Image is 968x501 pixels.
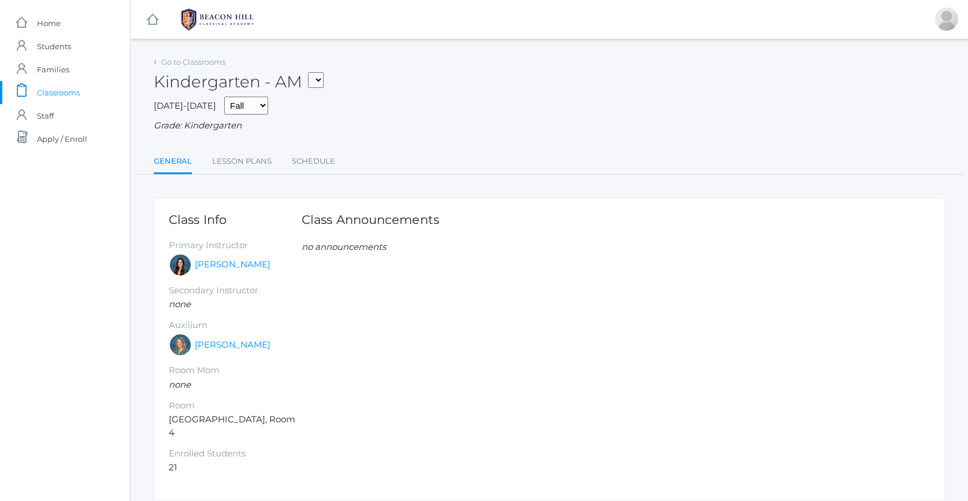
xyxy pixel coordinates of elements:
[302,213,439,226] h1: Class Announcements
[169,286,302,296] h5: Secondary Instructor
[169,253,192,277] div: Jordyn Dewey
[169,333,192,356] div: Maureen Doyle
[174,5,261,34] img: BHCALogos-05-308ed15e86a5a0abce9b8dd61676a3503ac9727e845dece92d48e8588c001991.png
[169,461,302,474] li: 21
[169,241,302,250] h5: Primary Instructor
[154,100,216,111] span: [DATE]-[DATE]
[169,366,302,375] h5: Room Mom
[37,12,61,35] span: Home
[302,241,386,252] em: no announcements
[161,57,225,67] a: Go to Classrooms
[935,8,958,31] div: Caitlin Tourje
[37,58,69,81] span: Families
[292,150,335,173] a: Schedule
[169,449,302,459] h5: Enrolled Students
[169,401,302,411] h5: Room
[37,127,87,150] span: Apply / Enroll
[169,299,191,310] em: none
[37,81,80,104] span: Classrooms
[37,35,71,58] span: Students
[195,338,270,352] a: [PERSON_NAME]
[169,213,302,226] h1: Class Info
[154,73,324,91] h2: Kindergarten - AM
[169,213,302,474] div: [GEOGRAPHIC_DATA], Room 4
[154,150,192,175] a: General
[169,379,191,390] em: none
[169,321,302,330] h5: Auxilium
[154,119,945,132] div: Grade: Kindergarten
[195,258,270,271] a: [PERSON_NAME]
[212,150,272,173] a: Lesson Plans
[37,104,54,127] span: Staff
